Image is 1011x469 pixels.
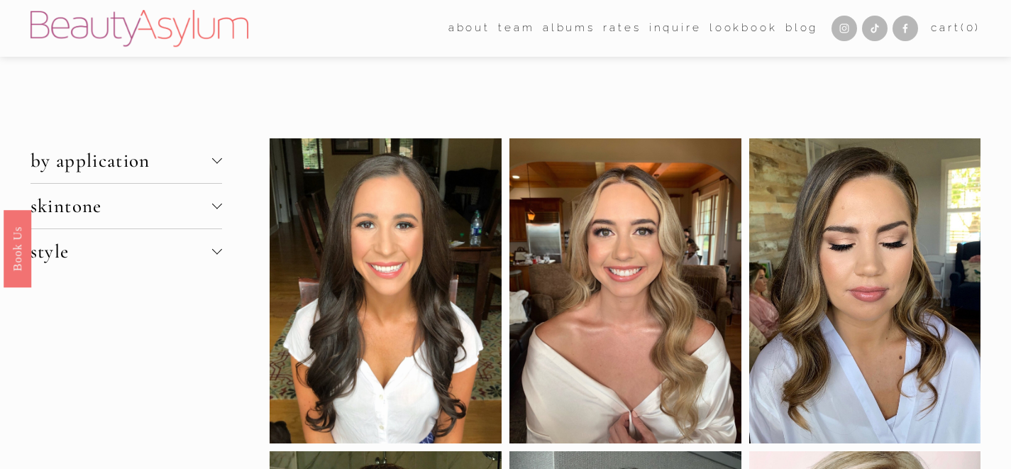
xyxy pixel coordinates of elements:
a: folder dropdown [498,18,534,40]
img: Beauty Asylum | Bridal Hair &amp; Makeup Charlotte &amp; Atlanta [31,10,248,47]
a: Facebook [893,16,918,41]
button: by application [31,138,222,183]
a: albums [543,18,595,40]
a: Lookbook [709,18,778,40]
span: ( ) [961,21,980,34]
span: style [31,240,212,263]
span: skintone [31,194,212,218]
a: Book Us [4,209,31,287]
span: by application [31,149,212,172]
button: skintone [31,184,222,228]
a: Rates [603,18,641,40]
span: about [448,18,490,38]
span: 0 [966,21,976,34]
span: team [498,18,534,38]
a: Inquire [649,18,702,40]
a: Blog [785,18,818,40]
a: 0 items in cart [931,18,980,38]
button: style [31,229,222,274]
a: TikTok [862,16,888,41]
a: Instagram [832,16,857,41]
a: folder dropdown [448,18,490,40]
